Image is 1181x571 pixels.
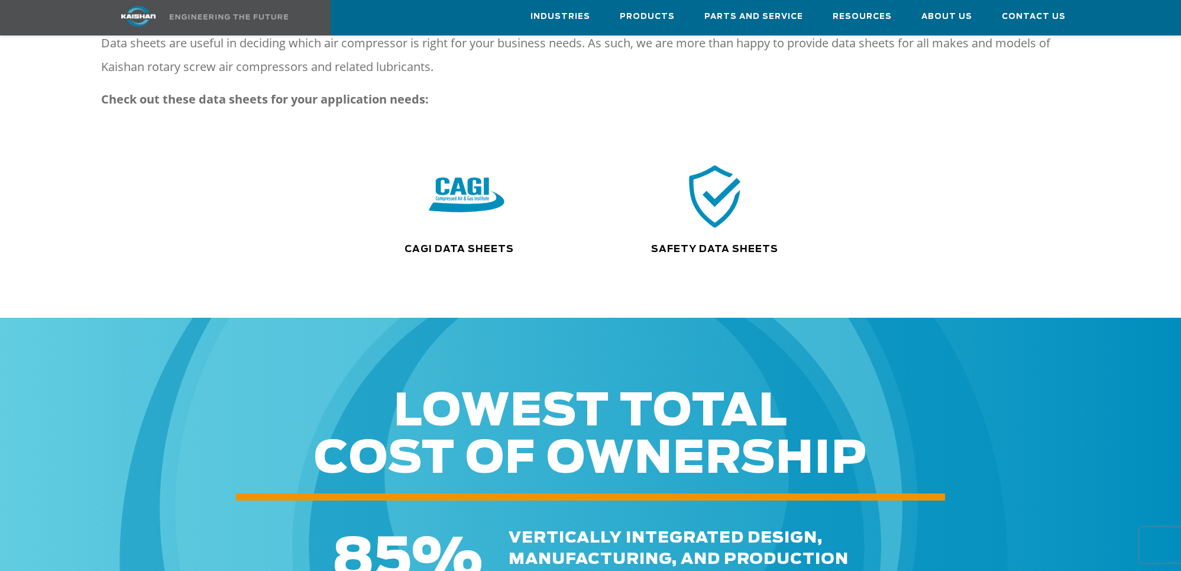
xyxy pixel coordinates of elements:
[405,244,514,254] a: CAGI Data Sheets
[429,158,504,234] img: CAGI
[101,91,429,107] strong: Check out these data sheets for your application needs:
[342,162,591,231] div: CAGI
[704,10,803,24] span: Parts and Service
[651,244,778,254] a: Safety Data Sheets
[94,6,183,27] img: kaishan logo
[620,10,675,24] span: Products
[833,10,892,24] span: Resources
[530,10,590,24] span: Industries
[921,10,972,24] span: About Us
[1002,10,1066,24] span: Contact Us
[620,1,675,33] a: Products
[1002,1,1066,33] a: Contact Us
[101,31,1059,79] p: Data sheets are useful in deciding which air compressor is right for your business needs. As such...
[921,1,972,33] a: About Us
[681,162,749,231] img: safety icon
[704,1,803,33] a: Parts and Service
[170,14,288,20] img: Engineering the future
[600,162,829,231] div: safety icon
[530,1,590,33] a: Industries
[833,1,892,33] a: Resources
